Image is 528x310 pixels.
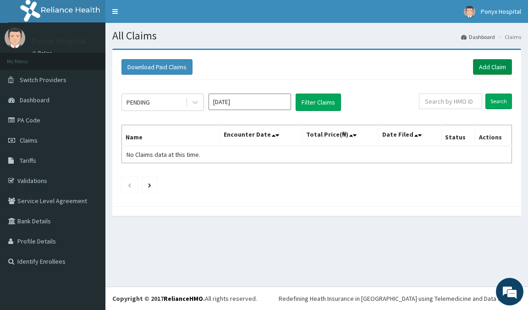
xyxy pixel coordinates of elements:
[496,33,521,41] li: Claims
[32,37,86,45] p: Ponyx Hospital
[126,150,200,159] span: No Claims data at this time.
[481,7,521,16] span: Ponyx Hospital
[302,125,378,146] th: Total Price(₦)
[378,125,441,146] th: Date Filed
[475,125,511,146] th: Actions
[121,59,192,75] button: Download Paid Claims
[220,125,302,146] th: Encounter Date
[105,287,528,310] footer: All rights reserved.
[148,181,151,189] a: Next page
[20,156,36,165] span: Tariffs
[112,294,205,303] strong: Copyright © 2017 .
[473,59,512,75] a: Add Claim
[296,94,341,111] button: Filter Claims
[127,181,132,189] a: Previous page
[464,6,475,17] img: User Image
[20,136,38,144] span: Claims
[20,76,66,84] span: Switch Providers
[32,50,54,56] a: Online
[126,98,150,107] div: PENDING
[20,96,49,104] span: Dashboard
[122,125,220,146] th: Name
[441,125,475,146] th: Status
[461,33,495,41] a: Dashboard
[164,294,203,303] a: RelianceHMO
[5,28,25,48] img: User Image
[279,294,521,303] div: Redefining Heath Insurance in [GEOGRAPHIC_DATA] using Telemedicine and Data Science!
[419,94,482,109] input: Search by HMO ID
[209,94,291,110] input: Select Month and Year
[485,94,512,109] input: Search
[112,30,521,42] h1: All Claims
